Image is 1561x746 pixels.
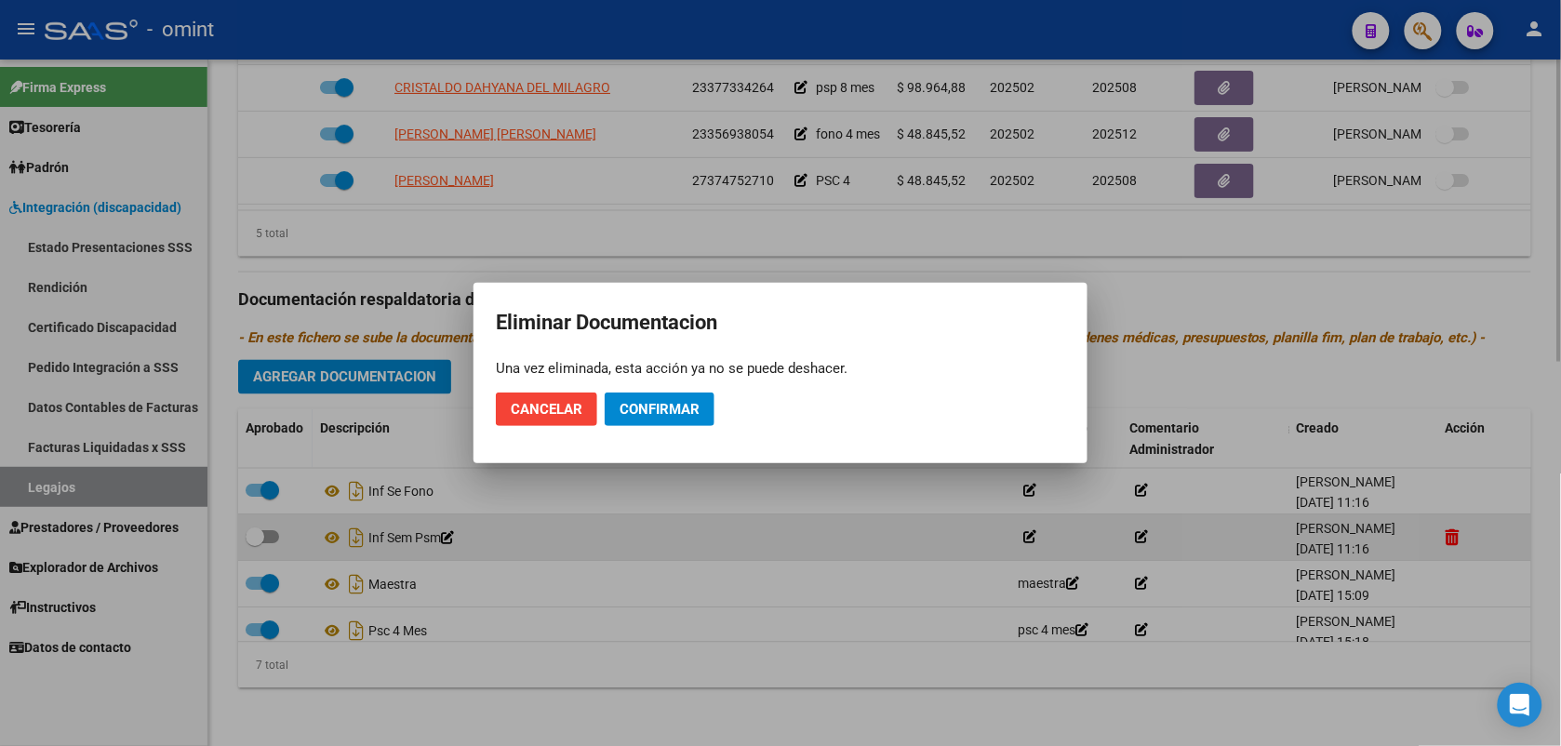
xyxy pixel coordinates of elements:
h2: Eliminar Documentacion [496,305,1065,340]
div: Open Intercom Messenger [1498,683,1542,727]
button: Confirmar [605,393,714,426]
button: Cancelar [496,393,597,426]
div: Una vez eliminada, esta acción ya no se puede deshacer. [496,359,1065,378]
span: Cancelar [511,401,582,418]
span: Confirmar [620,401,700,418]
